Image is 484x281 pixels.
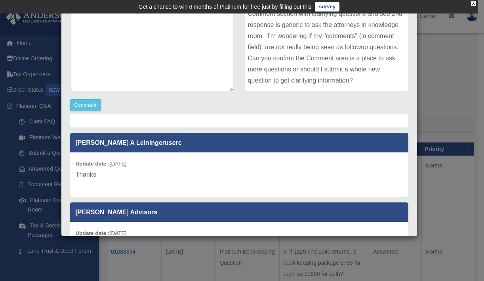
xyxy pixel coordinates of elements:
div: Get a chance to win 6 months of Platinum for free just by filling out this [139,2,312,12]
p: Thanks [76,169,403,180]
p: [PERSON_NAME] A Leiningeruserc [70,133,408,152]
button: Comment [70,99,101,111]
b: Update date : [76,161,110,167]
b: Update date : [76,230,110,236]
p: [PERSON_NAME] Advisors [70,202,408,222]
small: [DATE] [76,161,127,167]
small: [DATE] [76,230,127,236]
a: survey [315,2,339,12]
div: close [471,1,476,6]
